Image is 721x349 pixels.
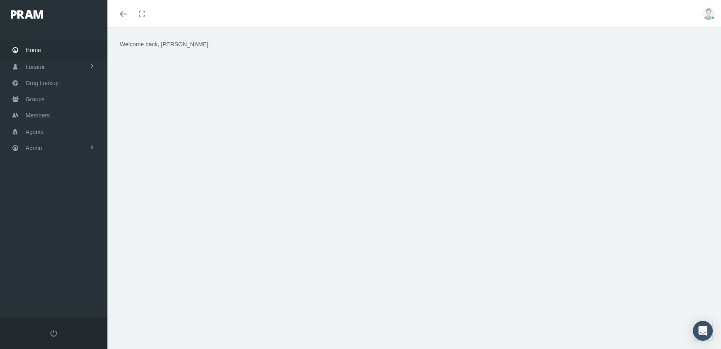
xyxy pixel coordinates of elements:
[26,91,45,107] span: Groups
[11,10,43,19] img: PRAM_20_x_78.png
[26,108,50,123] span: Members
[26,75,59,91] span: Drug Lookup
[26,140,42,156] span: Admin
[26,42,41,58] span: Home
[702,7,715,20] img: user-placeholder.jpg
[120,41,210,48] span: Welcome back, [PERSON_NAME].
[26,124,44,140] span: Agents
[26,59,45,75] span: Locator
[693,321,713,341] div: Open Intercom Messenger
